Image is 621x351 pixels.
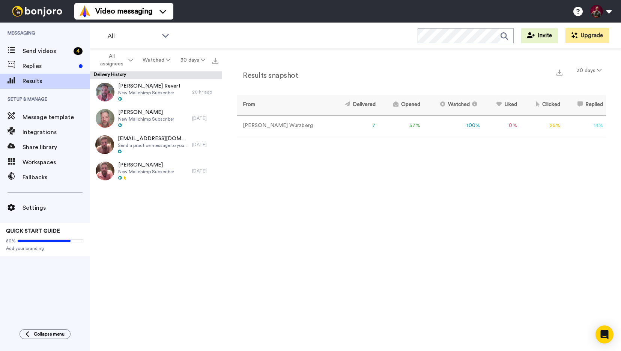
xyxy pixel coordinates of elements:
span: Workspaces [23,158,90,167]
div: Open Intercom Messenger [595,325,613,343]
span: Message template [23,113,90,122]
th: Replied [563,95,606,115]
span: QUICK START GUIDE [6,228,60,234]
th: Opened [379,95,423,115]
span: New Mailchimp Subscriber [118,90,180,96]
span: Results [23,77,90,86]
td: [PERSON_NAME] Wurzberg [237,115,330,136]
img: bj-logo-header-white.svg [9,6,65,17]
td: 7 [330,115,379,136]
button: Invite [521,28,558,43]
span: Settings [23,203,90,212]
img: export.svg [556,70,562,76]
a: [PERSON_NAME]New Mailchimp Subscriber[DATE] [90,105,222,132]
span: Collapse menu [34,331,65,337]
div: Delivery History [90,71,222,79]
th: Delivered [330,95,379,115]
span: [PERSON_NAME] [118,109,174,116]
div: [DATE] [192,142,218,148]
td: 14 % [563,115,606,136]
span: [EMAIL_ADDRESS][DOMAIN_NAME] [118,135,188,142]
span: All assignees [96,53,127,68]
div: [DATE] [192,115,218,121]
img: vm-color.svg [79,5,91,17]
td: 57 % [379,115,423,136]
a: [EMAIL_ADDRESS][DOMAIN_NAME]Send a practice message to yourself[DATE] [90,132,222,158]
button: Export all results that match these filters now. [210,54,221,66]
button: Export a summary of each team member’s results that match this filter now. [554,67,565,77]
div: 4 [74,47,83,55]
td: 100 % [423,115,483,136]
div: 20 hr ago [192,89,218,95]
span: Add your branding [6,245,84,251]
span: Send videos [23,47,71,56]
span: New Mailchimp Subscriber [118,116,174,122]
span: Video messaging [95,6,152,17]
button: 30 days [176,53,210,67]
h2: Results snapshot [237,71,298,80]
span: All [108,32,158,41]
th: Liked [483,95,520,115]
button: All assignees [92,50,138,71]
div: [DATE] [192,168,218,174]
span: Replies [23,62,76,71]
a: [PERSON_NAME] RevertNew Mailchimp Subscriber20 hr ago [90,79,222,105]
img: export.svg [212,58,218,64]
th: Clicked [520,95,563,115]
span: New Mailchimp Subscriber [118,169,174,175]
span: Send a practice message to yourself [118,142,188,148]
td: 25 % [520,115,563,136]
button: 30 days [572,64,606,77]
img: a627407e-6a60-4052-bc04-dfe375e199bf-thumb.jpg [96,162,114,180]
button: Watched [138,53,175,67]
button: Collapse menu [20,329,71,339]
span: 80% [6,238,16,244]
span: Share library [23,143,90,152]
button: Upgrade [565,28,609,43]
th: Watched [423,95,483,115]
span: Fallbacks [23,173,90,182]
th: From [237,95,330,115]
img: 37b01c67-538b-4e0a-8629-8a3e6b5e7d14-thumb.jpg [96,109,114,128]
span: Integrations [23,128,90,137]
td: 0 % [483,115,520,136]
img: 88cfdbc9-9d8b-42fd-8fad-eea690a821cb-thumb.jpg [96,83,114,101]
img: c7a6b60a-8136-4ee1-a9c6-2806b80370a9-thumb.jpg [95,135,114,154]
span: [PERSON_NAME] Revert [118,82,180,90]
a: [PERSON_NAME]New Mailchimp Subscriber[DATE] [90,158,222,184]
span: [PERSON_NAME] [118,161,174,169]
